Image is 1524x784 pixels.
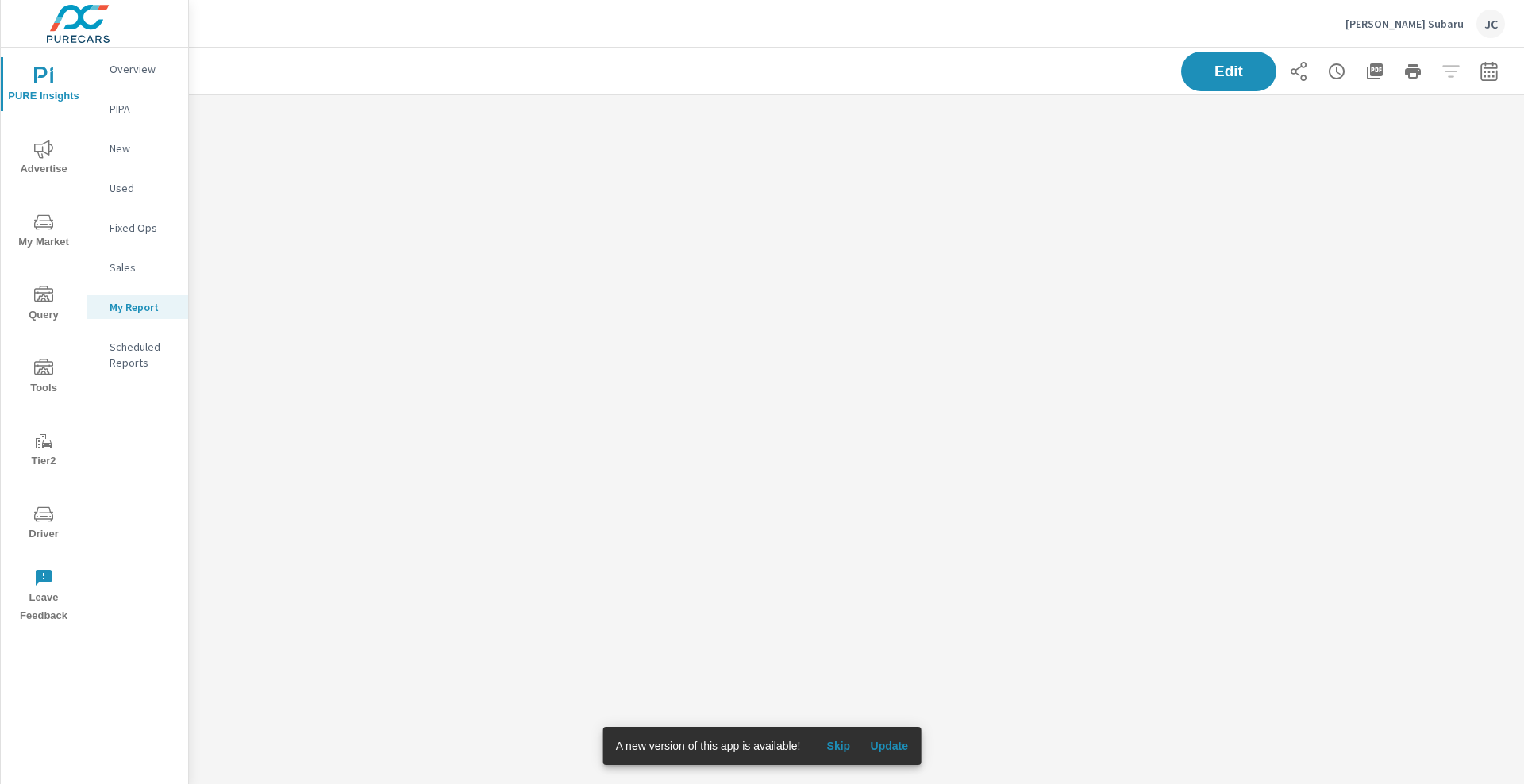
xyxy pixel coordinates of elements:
[1473,56,1505,87] button: Select Date Range
[1283,56,1314,87] button: Share Report
[87,176,188,200] div: Used
[6,286,82,325] span: Query
[87,97,188,121] div: PIPA
[110,339,175,371] p: Scheduled Reports
[87,57,188,81] div: Overview
[6,568,82,625] span: Leave Feedback
[813,733,864,759] button: Skip
[1476,10,1505,38] div: JC
[6,67,82,106] span: PURE Insights
[6,505,82,544] span: Driver
[6,140,82,179] span: Advertise
[616,740,801,752] span: A new version of this app is available!
[110,299,175,315] p: My Report
[1197,64,1260,79] span: Edit
[87,335,188,375] div: Scheduled Reports
[110,259,175,275] p: Sales
[110,61,175,77] p: Overview
[87,216,188,240] div: Fixed Ops
[110,101,175,117] p: PIPA
[87,295,188,319] div: My Report
[1,48,87,632] div: nav menu
[819,739,857,753] span: Skip
[110,180,175,196] p: Used
[87,256,188,279] div: Sales
[1359,56,1391,87] button: "Export Report to PDF"
[6,359,82,398] span: Tools
[1181,52,1276,91] button: Edit
[1397,56,1429,87] button: Print Report
[110,140,175,156] p: New
[864,733,914,759] button: Update
[87,136,188,160] div: New
[1345,17,1464,31] p: [PERSON_NAME] Subaru
[110,220,175,236] p: Fixed Ops
[6,213,82,252] span: My Market
[6,432,82,471] span: Tier2
[870,739,908,753] span: Update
